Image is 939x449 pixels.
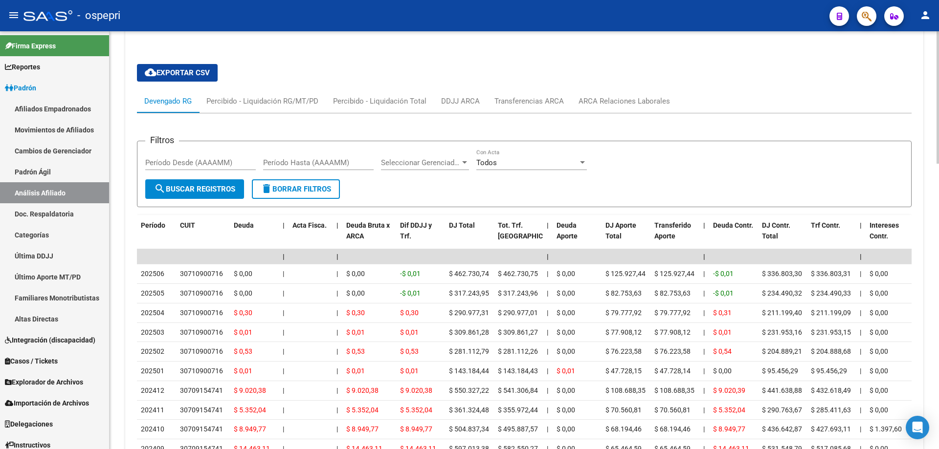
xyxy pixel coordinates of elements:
span: $ 0,00 [713,367,732,375]
span: $ 77.908,12 [605,328,642,336]
span: | [860,425,861,433]
span: | [547,406,548,414]
span: $ 82.753,63 [654,289,691,297]
span: $ 336.803,30 [762,270,802,278]
span: $ 0,00 [870,289,888,297]
span: $ 504.837,34 [449,425,489,433]
span: Deuda Contr. [713,221,753,229]
span: $ 77.908,12 [654,328,691,336]
span: $ 9.020,38 [400,386,432,394]
span: $ 8.949,77 [400,425,432,433]
span: $ 234.490,32 [762,289,802,297]
span: $ 70.560,81 [605,406,642,414]
span: Deuda Bruta x ARCA [346,221,390,240]
datatable-header-cell: Dif DDJJ y Trf. [396,215,445,258]
span: 202412 [141,386,164,394]
div: 30710900716 [180,307,223,319]
div: 30709154741 [180,405,223,416]
datatable-header-cell: CUIT [176,215,230,258]
div: Percibido - Liquidación Total [333,96,426,107]
span: $ 317.243,95 [449,289,489,297]
span: | [283,386,284,394]
datatable-header-cell: Tot. Trf. Bruto [494,215,543,258]
mat-icon: cloud_download [145,66,156,78]
span: $ 0,00 [870,367,888,375]
span: Borrar Filtros [261,185,331,193]
div: Open Intercom Messenger [906,416,929,439]
div: Devengado RG [144,96,192,107]
span: Padrón [5,83,36,93]
span: | [336,309,338,317]
span: $ 76.223,58 [605,347,642,355]
datatable-header-cell: Trf Contr. [807,215,856,258]
span: $ 0,00 [557,425,575,433]
span: $ 79.777,92 [605,309,642,317]
span: $ 0,01 [346,328,365,336]
span: $ 541.306,84 [498,386,538,394]
span: $ 0,00 [557,328,575,336]
span: | [547,270,548,278]
span: | [336,289,338,297]
span: | [547,289,548,297]
div: 30710900716 [180,346,223,357]
span: Firma Express [5,41,56,51]
span: Delegaciones [5,419,53,429]
span: | [547,347,548,355]
span: $ 0,00 [557,309,575,317]
span: $ 76.223,58 [654,347,691,355]
div: ARCA Relaciones Laborales [579,96,670,107]
span: $ 0,00 [346,289,365,297]
span: | [283,425,284,433]
span: 202504 [141,309,164,317]
span: $ 9.020,38 [346,386,379,394]
span: Trf Contr. [811,221,840,229]
span: | [547,253,549,260]
span: $ 95.456,29 [811,367,847,375]
span: $ 285.411,63 [811,406,851,414]
span: $ 68.194,46 [654,425,691,433]
span: Dif DDJJ y Trf. [400,221,432,240]
span: $ 0,00 [870,309,888,317]
mat-icon: person [919,9,931,21]
span: $ 0,00 [870,328,888,336]
span: | [703,425,705,433]
span: | [283,253,285,260]
span: $ 143.184,44 [449,367,489,375]
span: $ 0,53 [346,347,365,355]
span: | [547,386,548,394]
span: $ 47.728,14 [654,367,691,375]
span: - ospepri [77,5,120,26]
span: | [547,367,548,375]
span: DJ Aporte Total [605,221,636,240]
span: Reportes [5,62,40,72]
span: $ 462.730,74 [449,270,489,278]
span: $ 317.243,96 [498,289,538,297]
datatable-header-cell: Intereses Contr. [866,215,915,258]
span: $ 0,00 [870,386,888,394]
span: $ 1.397,60 [870,425,902,433]
datatable-header-cell: Deuda Bruta x ARCA [342,215,396,258]
span: Intereses Contr. [870,221,899,240]
span: | [336,406,338,414]
span: | [860,328,861,336]
span: -$ 0,01 [400,289,421,297]
span: $ 0,30 [346,309,365,317]
datatable-header-cell: Acta Fisca. [289,215,333,258]
span: $ 0,00 [557,406,575,414]
datatable-header-cell: Período [137,215,176,258]
span: $ 0,00 [870,406,888,414]
datatable-header-cell: DJ Total [445,215,494,258]
span: $ 0,30 [234,309,252,317]
span: $ 0,00 [870,347,888,355]
span: $ 204.889,21 [762,347,802,355]
div: 30709154741 [180,424,223,435]
span: $ 355.972,44 [498,406,538,414]
button: Buscar Registros [145,179,244,199]
mat-icon: search [154,183,166,194]
span: DJ Contr. Total [762,221,790,240]
span: Período [141,221,165,229]
div: 30710900716 [180,268,223,279]
span: | [547,221,549,229]
div: 30710900716 [180,365,223,377]
span: $ 8.949,77 [713,425,745,433]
